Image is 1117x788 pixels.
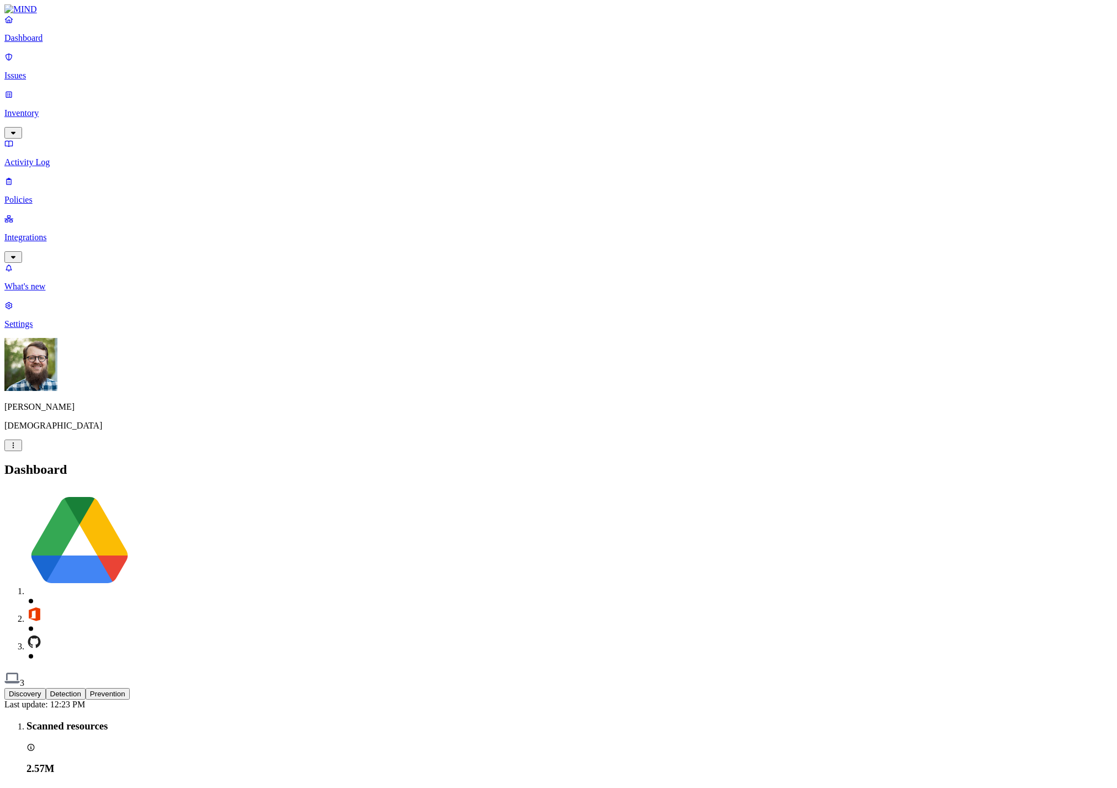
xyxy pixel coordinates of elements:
span: 3 [20,678,24,687]
p: Policies [4,195,1113,205]
a: What's new [4,263,1113,292]
p: Settings [4,319,1113,329]
h2: Dashboard [4,462,1113,477]
button: Discovery [4,688,46,700]
p: [PERSON_NAME] [4,402,1113,412]
a: Dashboard [4,14,1113,43]
p: What's new [4,282,1113,292]
a: Issues [4,52,1113,81]
p: Dashboard [4,33,1113,43]
a: Policies [4,176,1113,205]
a: Settings [4,300,1113,329]
a: MIND [4,4,1113,14]
h3: 2.57M [27,763,1113,775]
a: Inventory [4,89,1113,137]
button: Detection [46,688,86,700]
p: Issues [4,71,1113,81]
img: MIND [4,4,37,14]
p: [DEMOGRAPHIC_DATA] [4,421,1113,431]
p: Integrations [4,232,1113,242]
button: Prevention [86,688,130,700]
a: Activity Log [4,139,1113,167]
img: svg%3e [27,634,42,649]
img: svg%3e [27,488,133,594]
img: Rick Heil [4,338,57,391]
h3: Scanned resources [27,720,1113,732]
img: svg%3e [27,606,42,622]
p: Inventory [4,108,1113,118]
a: Integrations [4,214,1113,261]
span: Last update: 12:23 PM [4,700,85,709]
img: svg%3e [4,670,20,686]
p: Activity Log [4,157,1113,167]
